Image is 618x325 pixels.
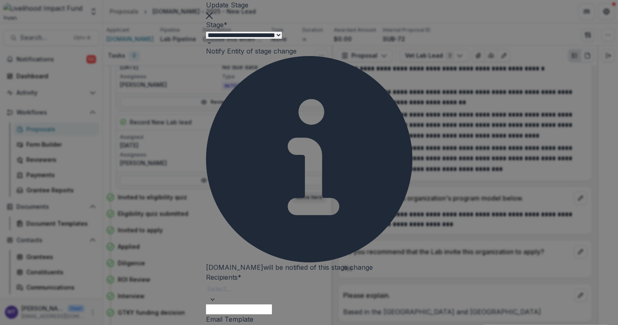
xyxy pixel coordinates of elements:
[206,10,213,20] button: Close
[206,273,241,281] label: Recipients
[206,56,412,272] div: [DOMAIN_NAME] will be notified of this stage change
[206,315,253,323] label: Email Template
[206,21,227,29] label: Stage
[206,47,297,55] label: Notify Entity of stage change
